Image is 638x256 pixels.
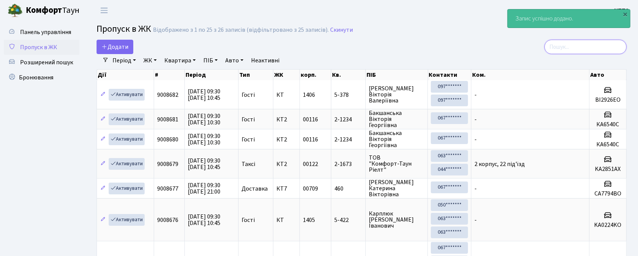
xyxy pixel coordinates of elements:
span: Пропуск в ЖК [20,43,57,51]
span: 00116 [303,115,318,124]
th: корп. [300,70,331,80]
span: КТ7 [276,186,296,192]
button: Переключити навігацію [95,4,114,17]
span: Гості [242,92,255,98]
span: 9008679 [157,160,178,168]
a: Активувати [109,214,145,226]
th: Період [185,70,239,80]
span: КТ [276,92,296,98]
a: Панель управління [4,25,80,40]
span: - [474,216,477,224]
span: Гості [242,137,255,143]
span: КТ2 [276,161,296,167]
a: Авто [222,54,246,67]
span: 9008677 [157,185,178,193]
span: Бронювання [19,73,53,82]
a: ЖК [140,54,160,67]
h5: BI2926EO [593,96,623,104]
th: ПІБ [366,70,428,80]
span: ТОВ "Комфорт-Таун Ріелт" [369,155,424,173]
h5: КА6540С [593,141,623,148]
h5: KA2851AX [593,166,623,173]
span: 460 [334,186,362,192]
span: Бакшанська Вікторія Георгіївна [369,130,424,148]
span: Пропуск в ЖК [97,22,151,36]
th: Контакти [428,70,472,80]
span: 2-1673 [334,161,362,167]
a: Період [109,54,139,67]
span: 00709 [303,185,318,193]
span: 00122 [303,160,318,168]
span: 2-1234 [334,137,362,143]
span: 00116 [303,135,318,144]
input: Пошук... [544,40,627,54]
div: Відображено з 1 по 25 з 26 записів (відфільтровано з 25 записів). [153,26,329,34]
span: 9008676 [157,216,178,224]
a: Бронювання [4,70,80,85]
a: Неактивні [248,54,282,67]
span: [DATE] 09:30 [DATE] 10:30 [188,112,220,127]
div: × [622,10,629,18]
span: [DATE] 09:30 [DATE] 21:00 [188,181,220,196]
span: Панель управління [20,28,71,36]
h5: KA0224KO [593,222,623,229]
span: КТ [276,217,296,223]
span: Гості [242,217,255,223]
a: Скинути [330,26,353,34]
a: Квартира [161,54,199,67]
h5: СА7794ВО [593,190,623,197]
span: - [474,185,477,193]
a: Активувати [109,133,145,145]
span: Таксі [242,161,255,167]
span: КТ2 [276,137,296,143]
span: 9008681 [157,115,178,124]
a: ПІБ [200,54,221,67]
div: Запис успішно додано. [508,9,630,28]
th: Дії [97,70,154,80]
th: Тип [239,70,273,80]
span: 5-378 [334,92,362,98]
span: КТ2 [276,116,296,123]
span: Таун [26,4,80,17]
img: logo.png [8,3,23,18]
span: 9008682 [157,91,178,99]
a: Додати [97,40,133,54]
span: 2 корпус, 22 під'їзд [474,160,525,168]
th: ЖК [273,70,300,80]
span: 1406 [303,91,315,99]
a: Активувати [109,183,145,194]
span: [DATE] 09:30 [DATE] 10:45 [188,157,220,171]
a: Розширений пошук [4,55,80,70]
span: [DATE] 09:30 [DATE] 10:30 [188,132,220,147]
span: [DATE] 09:30 [DATE] 10:45 [188,213,220,227]
a: Активувати [109,158,145,170]
span: Карплюк [PERSON_NAME] Іванович [369,211,424,229]
a: Пропуск в ЖК [4,40,80,55]
a: КПП2 [614,6,629,15]
b: Комфорт [26,4,62,16]
span: - [474,135,477,144]
span: 1405 [303,216,315,224]
span: Бакшанська Вікторія Георгіївна [369,110,424,128]
th: # [154,70,185,80]
span: Додати [101,43,128,51]
span: [PERSON_NAME] Катерина Вікторівна [369,179,424,197]
th: Кв. [331,70,366,80]
span: Гості [242,116,255,123]
span: [PERSON_NAME] Вікторія Валеріївна [369,85,424,104]
span: Розширений пошук [20,58,73,67]
a: Активувати [109,89,145,101]
a: Активувати [109,113,145,125]
span: 2-1234 [334,116,362,123]
span: - [474,115,477,124]
span: 5-422 [334,217,362,223]
th: Ком. [471,70,590,80]
span: Доставка [242,186,268,192]
span: - [474,91,477,99]
h5: КА6540С [593,121,623,128]
span: [DATE] 09:30 [DATE] 10:45 [188,87,220,102]
th: Авто [590,70,627,80]
span: 9008680 [157,135,178,144]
